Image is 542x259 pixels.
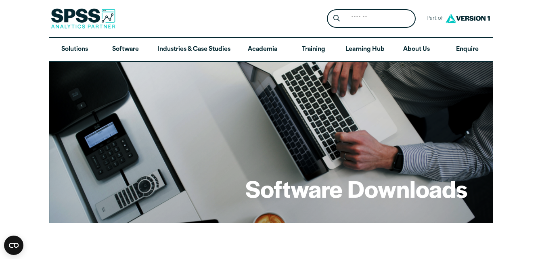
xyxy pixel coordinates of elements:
span: Part of [422,13,444,25]
a: Enquire [442,38,493,61]
svg: Search magnifying glass icon [333,15,340,22]
button: Open CMP widget [4,236,23,255]
a: Industries & Case Studies [151,38,237,61]
img: Version1 Logo [444,11,492,26]
form: Site Header Search Form [327,9,416,28]
h1: Software Downloads [245,173,467,204]
nav: Desktop version of site main menu [49,38,493,61]
a: Solutions [49,38,100,61]
a: About Us [391,38,442,61]
a: Training [288,38,339,61]
img: SPSS Analytics Partner [51,8,115,29]
a: Software [100,38,151,61]
button: Search magnifying glass icon [329,11,344,26]
a: Learning Hub [339,38,391,61]
a: Academia [237,38,288,61]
